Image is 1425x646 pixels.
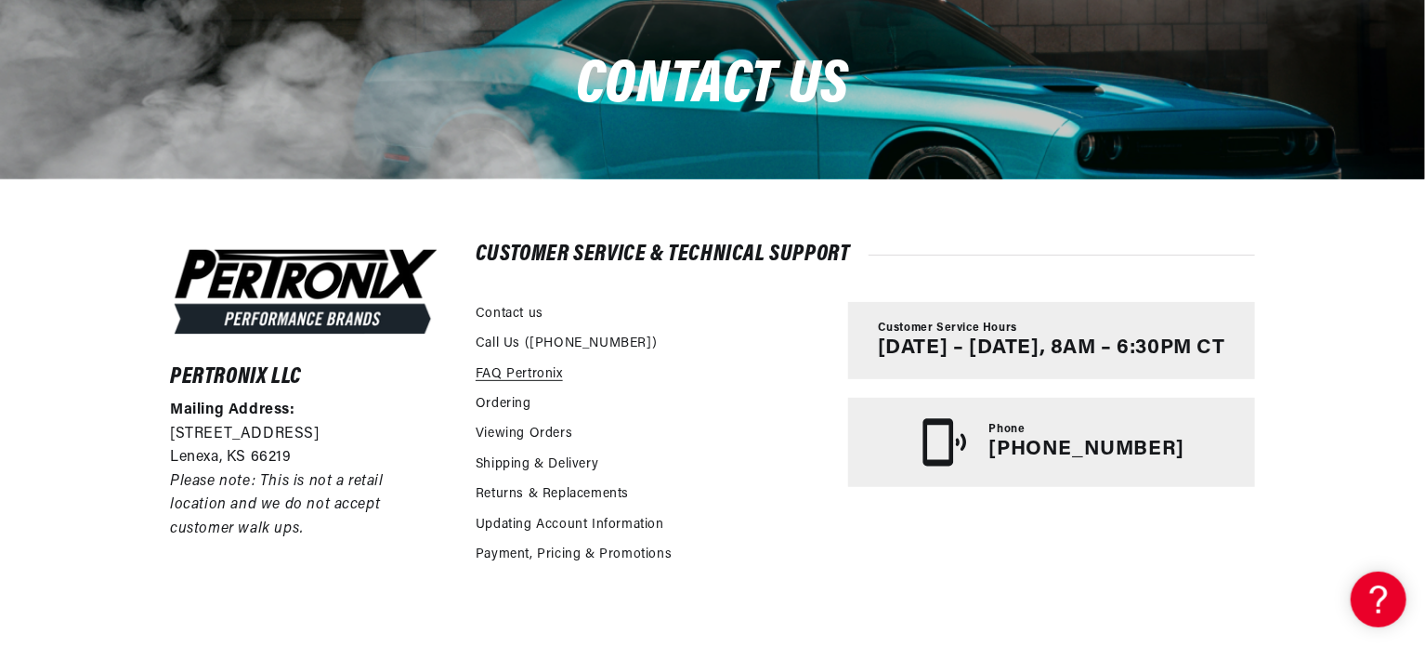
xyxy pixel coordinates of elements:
a: Payment, Pricing & Promotions [476,545,672,565]
p: Lenexa, KS 66219 [170,446,441,470]
a: FAQ Pertronix [476,364,563,385]
a: Ordering [476,394,531,415]
a: Returns & Replacements [476,484,629,505]
p: [PHONE_NUMBER] [989,438,1184,462]
p: [DATE] – [DATE], 8AM – 6:30PM CT [878,336,1225,361]
p: [STREET_ADDRESS] [170,423,441,447]
a: Viewing Orders [476,424,572,444]
a: Call Us ([PHONE_NUMBER]) [476,334,657,354]
em: Please note: This is not a retail location and we do not accept customer walk ups. [170,474,384,536]
strong: Mailing Address: [170,402,295,417]
a: Updating Account Information [476,515,664,535]
h6: Pertronix LLC [170,368,441,387]
h2: Customer Service & Technical Support [476,245,1255,264]
span: Customer Service Hours [878,321,1017,336]
a: Shipping & Delivery [476,455,598,475]
a: Contact us [476,304,543,324]
span: Contact us [576,56,849,116]
a: Phone [PHONE_NUMBER] [848,398,1255,487]
span: Phone [989,422,1026,438]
